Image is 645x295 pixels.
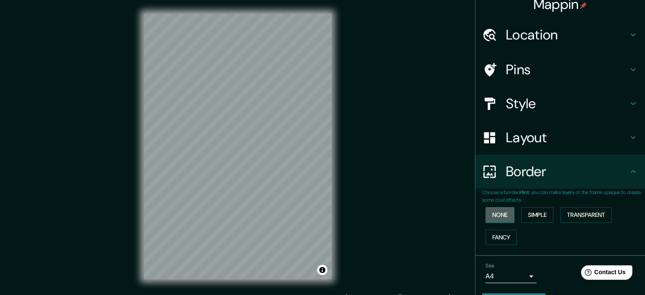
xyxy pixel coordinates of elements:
b: Hint [519,189,529,196]
h4: Border [506,163,628,180]
div: Style [475,87,645,121]
button: Toggle attribution [317,265,327,275]
h4: Layout [506,129,628,146]
h4: Location [506,26,628,43]
div: Layout [475,121,645,155]
iframe: Help widget launcher [570,262,636,286]
img: pin-icon.png [580,2,587,9]
button: Simple [521,207,553,223]
div: Location [475,18,645,52]
label: Size [486,262,494,270]
canvas: Map [144,14,332,279]
div: Border [475,155,645,188]
p: Choose a border. : you can make layers of the frame opaque to create some cool effects. [482,188,645,204]
button: Fancy [486,230,517,245]
div: Pins [475,53,645,87]
button: None [486,207,514,223]
h4: Pins [506,61,628,78]
button: Transparent [560,207,612,223]
div: A4 [486,270,536,283]
h4: Style [506,95,628,112]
